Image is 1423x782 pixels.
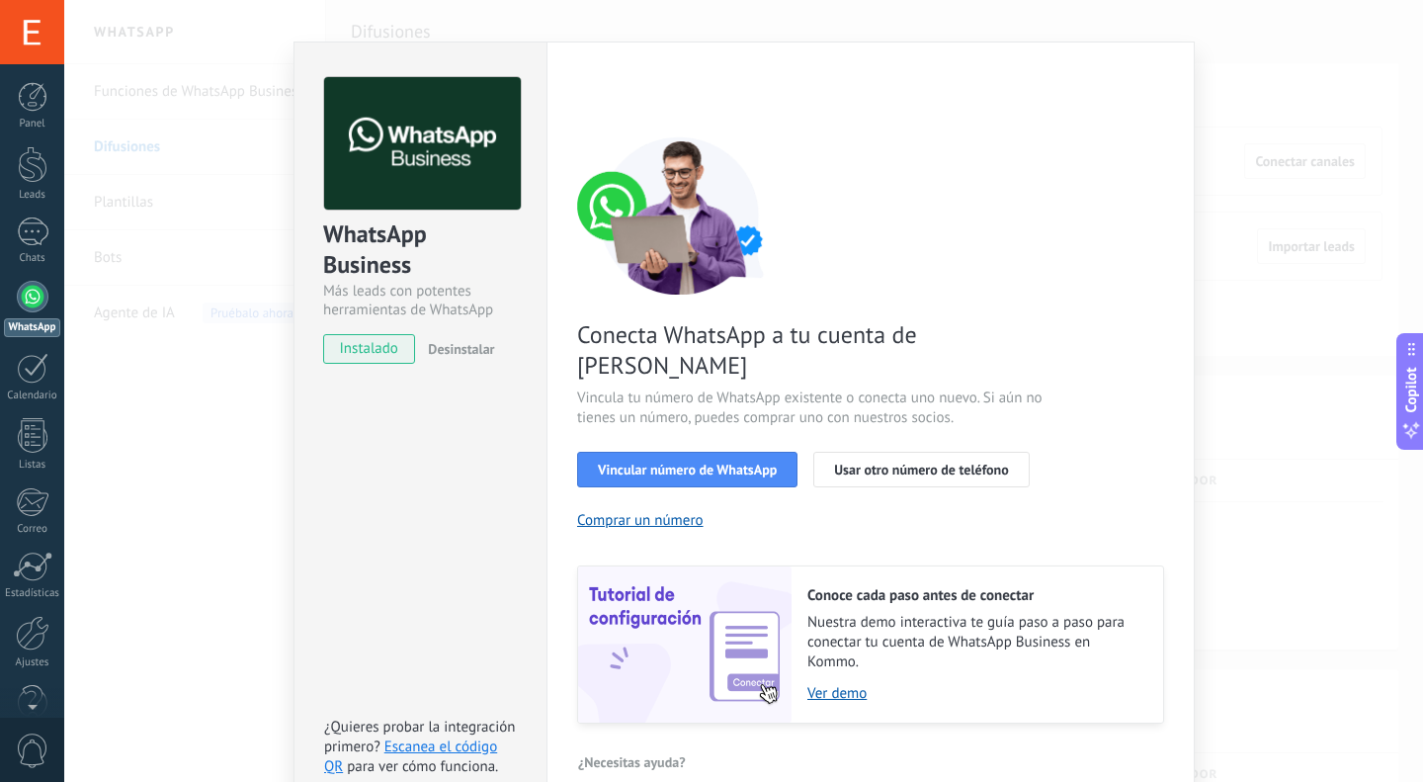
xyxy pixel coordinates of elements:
[428,340,494,358] span: Desinstalar
[324,334,414,364] span: instalado
[577,452,797,487] button: Vincular número de WhatsApp
[4,523,61,536] div: Correo
[578,755,686,769] span: ¿Necesitas ayuda?
[4,118,61,130] div: Panel
[577,319,1047,381] span: Conecta WhatsApp a tu cuenta de [PERSON_NAME]
[577,747,687,777] button: ¿Necesitas ayuda?
[4,459,61,472] div: Listas
[598,463,777,477] span: Vincular número de WhatsApp
[807,684,1143,703] a: Ver demo
[577,389,1047,428] span: Vincula tu número de WhatsApp existente o conecta uno nuevo. Si aún no tienes un número, puedes c...
[420,334,494,364] button: Desinstalar
[324,738,497,776] a: Escanea el código QR
[4,390,61,402] div: Calendario
[1401,367,1421,412] span: Copilot
[577,511,704,530] button: Comprar un número
[4,318,60,337] div: WhatsApp
[347,757,498,776] span: para ver cómo funciona.
[807,613,1143,672] span: Nuestra demo interactiva te guía paso a paso para conectar tu cuenta de WhatsApp Business en Kommo.
[323,282,518,319] div: Más leads con potentes herramientas de WhatsApp
[4,252,61,265] div: Chats
[834,463,1008,477] span: Usar otro número de teléfono
[4,656,61,669] div: Ajustes
[577,136,785,295] img: connect number
[324,718,516,756] span: ¿Quieres probar la integración primero?
[324,77,521,211] img: logo_main.png
[813,452,1029,487] button: Usar otro número de teléfono
[323,218,518,282] div: WhatsApp Business
[807,586,1143,605] h2: Conoce cada paso antes de conectar
[4,189,61,202] div: Leads
[4,587,61,600] div: Estadísticas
